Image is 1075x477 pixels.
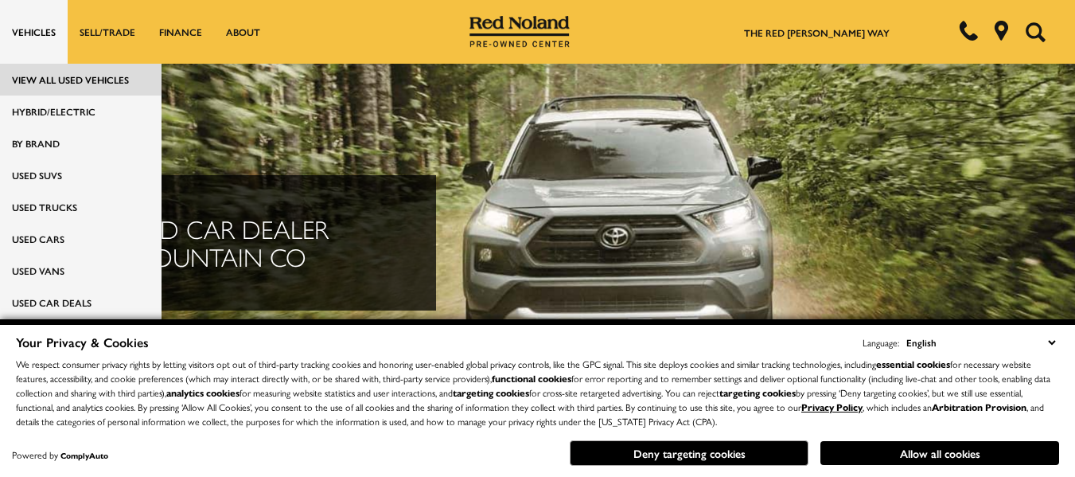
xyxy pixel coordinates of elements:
[820,441,1059,465] button: Allow all cookies
[492,371,571,385] strong: functional cookies
[469,22,570,37] a: Red Noland Pre-Owned
[932,400,1026,414] strong: Arbitration Provision
[863,338,899,347] div: Language:
[570,440,808,466] button: Deny targeting cookies
[801,400,863,414] a: Privacy Policy
[902,334,1059,351] select: Language Select
[1019,1,1051,63] button: Open the search field
[36,215,412,271] h2: Used Car Dealer Fountain CO
[16,357,1059,428] p: We respect consumer privacy rights by letting visitors opt out of third-party tracking cookies an...
[166,385,240,400] strong: analytics cookies
[876,357,950,371] strong: essential cookies
[453,385,529,400] strong: targeting cookies
[12,450,108,460] div: Powered by
[16,333,149,351] span: Your Privacy & Cookies
[60,450,108,461] a: ComplyAuto
[469,16,570,48] img: Red Noland Pre-Owned
[744,25,890,40] a: The Red [PERSON_NAME] Way
[719,385,796,400] strong: targeting cookies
